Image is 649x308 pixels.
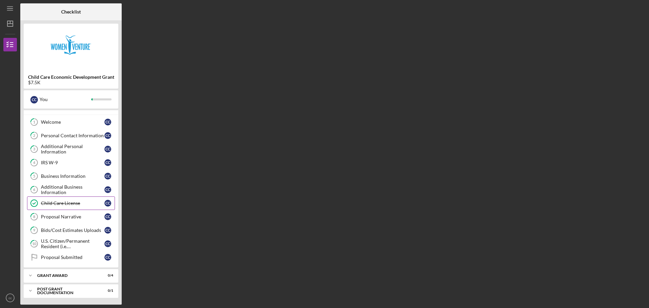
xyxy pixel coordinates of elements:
a: 1Welcomecc [27,115,115,129]
img: Product logo [24,27,118,68]
a: 8Proposal Narrativecc [27,210,115,223]
div: c c [104,132,111,139]
a: Child Care Licensecc [27,196,115,210]
a: 6Additional Business Informationcc [27,183,115,196]
div: Welcome [41,119,104,125]
div: 0 / 1 [101,289,113,293]
div: Proposal Narrative [41,214,104,219]
div: c c [104,159,111,166]
tspan: 5 [33,174,35,179]
div: U.S. Citizen/Permanent Resident (i.e. [DEMOGRAPHIC_DATA])? [41,238,104,249]
tspan: 2 [33,134,35,138]
div: You [40,94,91,105]
div: c c [104,146,111,152]
div: c c [104,227,111,234]
a: 2Personal Contact Informationcc [27,129,115,142]
div: c c [30,96,38,103]
button: cc [3,291,17,305]
div: Additional Personal Information [41,144,104,155]
tspan: 10 [32,242,37,246]
div: c c [104,213,111,220]
tspan: 4 [33,161,35,165]
div: Business Information [41,173,104,179]
div: $7.5K [28,80,114,85]
tspan: 1 [33,120,35,124]
tspan: 9 [33,228,35,233]
a: Proposal Submittedcc [27,251,115,264]
div: Post Grant Documentation [37,287,96,295]
tspan: 3 [33,147,35,151]
a: 10U.S. Citizen/Permanent Resident (i.e. [DEMOGRAPHIC_DATA])?cc [27,237,115,251]
div: Personal Contact Information [41,133,104,138]
tspan: 6 [33,188,35,192]
div: c c [104,186,111,193]
a: 5Business Informationcc [27,169,115,183]
a: 9Bids/Cost Estimates Uploadscc [27,223,115,237]
div: 0 / 4 [101,274,113,278]
div: Bids/Cost Estimates Uploads [41,228,104,233]
a: 3Additional Personal Informationcc [27,142,115,156]
tspan: 8 [33,215,35,219]
div: IRS W-9 [41,160,104,165]
div: Proposal Submitted [41,255,104,260]
div: c c [104,119,111,125]
div: c c [104,173,111,180]
div: Additional Business Information [41,184,104,195]
b: Child Care Economic Development Grant [28,74,114,80]
div: c c [104,200,111,207]
div: Grant Award [37,274,96,278]
text: cc [8,296,12,300]
div: c c [104,240,111,247]
div: Child Care License [41,200,104,206]
div: c c [104,254,111,261]
b: Checklist [61,9,81,15]
a: 4IRS W-9cc [27,156,115,169]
